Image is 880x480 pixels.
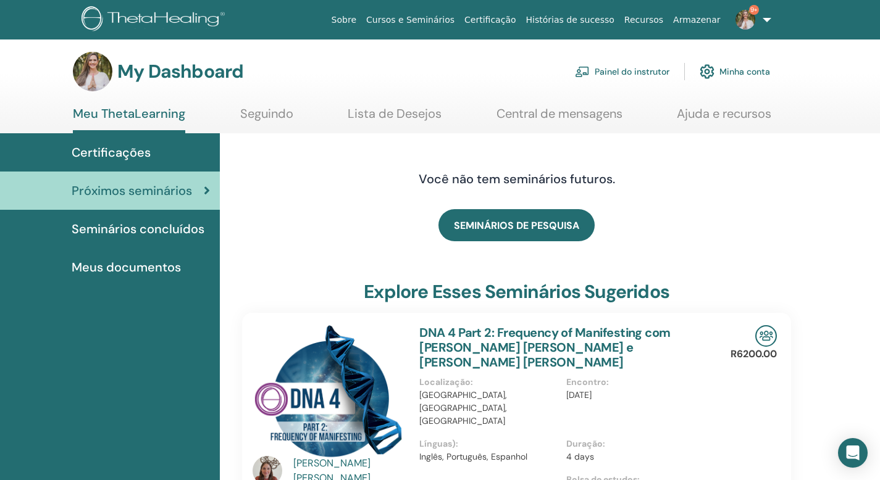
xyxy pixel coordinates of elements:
div: Open Intercom Messenger [838,438,868,468]
p: Línguas) : [419,437,558,450]
a: Meu ThetaLearning [73,106,185,133]
a: Ajuda e recursos [677,106,771,130]
a: Central de mensagens [497,106,622,130]
a: DNA 4 Part 2: Frequency of Manifesting com [PERSON_NAME] [PERSON_NAME] e [PERSON_NAME] [PERSON_NAME] [419,325,671,370]
img: cog.svg [700,61,714,82]
h3: My Dashboard [117,60,243,83]
img: In-Person Seminar [755,325,777,347]
a: Recursos [619,9,668,31]
a: Sobre [327,9,361,31]
span: 9+ [749,5,759,15]
p: Localização : [419,376,558,389]
span: Meus documentos [72,258,181,276]
a: Painel do instrutor [575,58,669,85]
a: Cursos e Seminários [361,9,459,31]
h3: Explore esses seminários sugeridos [364,281,669,303]
img: chalkboard-teacher.svg [575,66,590,77]
img: logo.png [82,6,229,34]
span: Certificações [72,143,151,162]
a: Armazenar [668,9,725,31]
p: [GEOGRAPHIC_DATA], [GEOGRAPHIC_DATA], [GEOGRAPHIC_DATA] [419,389,558,428]
a: Certificação [459,9,521,31]
p: Duração : [566,437,705,450]
p: Inglês, Português, Espanhol [419,450,558,463]
a: Histórias de sucesso [521,9,619,31]
span: Próximos seminários [72,181,192,200]
a: SEMINÁRIOS DE PESQUISA [438,209,595,241]
a: Minha conta [700,58,770,85]
span: SEMINÁRIOS DE PESQUISA [454,219,579,232]
p: [DATE] [566,389,705,402]
img: default.jpg [735,10,755,30]
a: Seguindo [240,106,293,130]
p: Encontro : [566,376,705,389]
a: Lista de Desejos [348,106,442,130]
span: Seminários concluídos [72,220,204,238]
p: R6200.00 [731,347,777,362]
p: 4 days [566,450,705,463]
img: default.jpg [73,52,112,91]
h4: Você não tem seminários futuros. [322,172,711,186]
img: DNA 4 Part 2: Frequency of Manifesting [253,325,404,460]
